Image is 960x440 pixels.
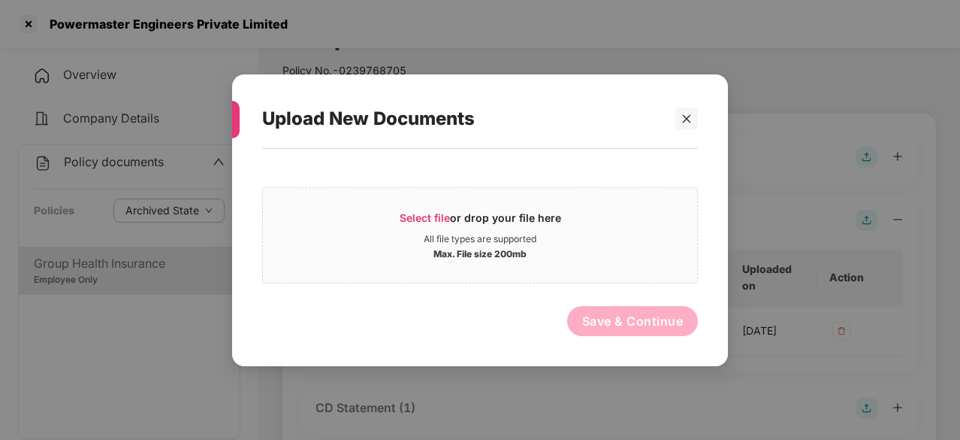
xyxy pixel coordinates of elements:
[263,199,697,271] span: Select fileor drop your file hereAll file types are supportedMax. File size 200mb
[681,113,692,123] span: close
[567,305,699,335] button: Save & Continue
[424,232,536,244] div: All file types are supported
[400,210,561,232] div: or drop your file here
[433,244,527,259] div: Max. File size 200mb
[400,211,450,223] span: Select file
[262,90,662,148] div: Upload New Documents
